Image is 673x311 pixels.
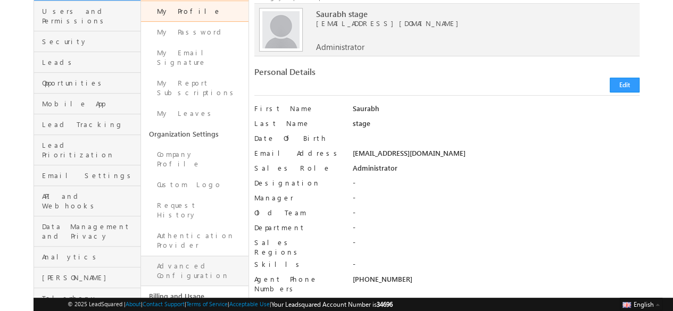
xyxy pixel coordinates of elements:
[634,300,654,308] span: English
[42,37,138,46] span: Security
[254,178,343,188] label: Designation
[353,163,639,178] div: Administrator
[143,300,185,307] a: Contact Support
[316,19,624,28] span: [EMAIL_ADDRESS][DOMAIN_NAME]
[34,135,140,165] a: Lead Prioritization
[254,148,343,158] label: Email Address
[141,124,248,144] a: Organization Settings
[42,252,138,262] span: Analytics
[34,73,140,94] a: Opportunities
[316,9,624,19] span: Saurabh stage
[42,171,138,180] span: Email Settings
[141,144,248,174] a: Company Profile
[377,300,393,308] span: 34696
[353,223,639,238] div: -
[141,22,248,43] a: My Password
[254,193,343,203] label: Manager
[254,223,343,232] label: Department
[141,195,248,225] a: Request History
[42,191,138,211] span: API and Webhooks
[68,299,393,309] span: © 2025 LeadSquared | | | | |
[34,52,140,73] a: Leads
[42,273,138,282] span: [PERSON_NAME]
[34,114,140,135] a: Lead Tracking
[34,216,140,247] a: Data Management and Privacy
[42,57,138,67] span: Leads
[353,104,639,119] div: Saurabh
[42,140,138,159] span: Lead Prioritization
[186,300,228,307] a: Terms of Service
[254,274,343,293] label: Agent Phone Numbers
[353,274,639,289] div: [PHONE_NUMBER]
[141,286,248,306] a: Billing and Usage
[254,119,343,128] label: Last Name
[254,208,343,217] label: Old Team
[353,178,639,193] div: -
[141,256,248,286] a: Advanced Configuration
[353,238,639,253] div: -
[34,31,140,52] a: Security
[254,259,343,269] label: Skills
[254,104,343,113] label: First Name
[353,148,639,163] div: [EMAIL_ADDRESS][DOMAIN_NAME]
[353,193,639,208] div: -
[34,288,140,309] a: Telephony
[254,67,442,82] div: Personal Details
[141,225,248,256] a: Authentication Provider
[610,78,639,93] button: Edit
[34,1,140,31] a: Users and Permissions
[42,293,138,303] span: Telephony
[34,165,140,186] a: Email Settings
[42,6,138,26] span: Users and Permissions
[229,300,270,307] a: Acceptable Use
[34,186,140,216] a: API and Webhooks
[353,259,639,274] div: -
[34,267,140,288] a: [PERSON_NAME]
[141,73,248,103] a: My Report Subscriptions
[353,208,639,223] div: -
[42,222,138,241] span: Data Management and Privacy
[42,120,138,129] span: Lead Tracking
[141,174,248,195] a: Custom Logo
[34,94,140,114] a: Mobile App
[141,43,248,73] a: My Email Signature
[254,163,343,173] label: Sales Role
[141,1,248,22] a: My Profile
[254,133,343,143] label: Date Of Birth
[42,99,138,108] span: Mobile App
[254,238,343,257] label: Sales Regions
[316,42,364,52] span: Administrator
[126,300,141,307] a: About
[34,247,140,267] a: Analytics
[42,78,138,88] span: Opportunities
[141,103,248,124] a: My Leaves
[620,298,662,310] button: English
[271,300,393,308] span: Your Leadsquared Account Number is
[353,119,639,133] div: stage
